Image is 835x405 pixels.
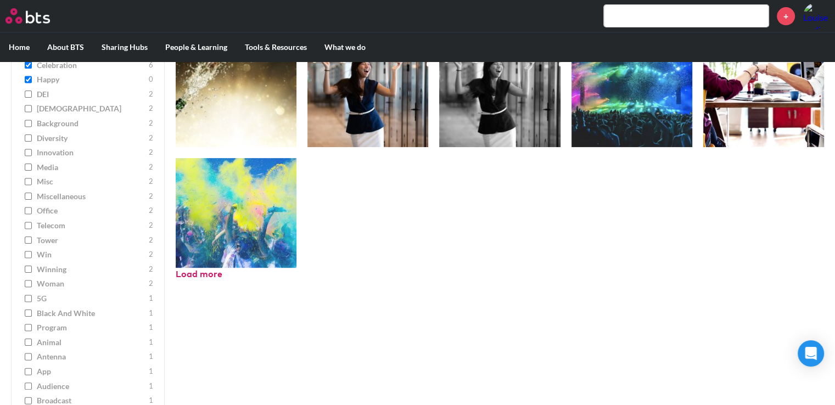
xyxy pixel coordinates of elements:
input: [DEMOGRAPHIC_DATA] 2 [25,105,32,113]
input: media 2 [25,164,32,171]
span: happy [37,74,146,85]
span: 1 [149,337,153,348]
input: antenna 1 [25,353,32,361]
input: miscellaneous 2 [25,193,32,200]
input: office 2 [25,207,32,215]
input: winning 2 [25,266,32,273]
label: What we do [316,33,374,61]
span: 1 [149,381,153,392]
span: 1 [149,308,153,319]
input: woman 2 [25,280,32,288]
span: diversity [37,133,146,144]
input: broadcast 1 [25,397,32,404]
span: 2 [149,162,153,173]
input: diversity 2 [25,134,32,142]
input: Black and White 1 [25,310,32,317]
span: 1 [149,322,153,333]
input: happy 0 [25,76,32,83]
input: DEI 2 [25,91,32,98]
a: Go home [5,8,70,24]
span: telecom [37,220,146,231]
span: 2 [149,235,153,246]
img: BTS Logo [5,8,50,24]
span: Black and White [37,308,146,319]
input: innovation 2 [25,149,32,156]
input: win 2 [25,251,32,258]
span: [DEMOGRAPHIC_DATA] [37,103,146,114]
input: telecom 2 [25,222,32,229]
span: misc [37,176,146,187]
span: background [37,118,146,129]
span: 2 [149,133,153,144]
label: Sharing Hubs [93,33,156,61]
input: audience 1 [25,383,32,390]
span: 5G [37,293,146,304]
span: 2 [149,89,153,100]
span: 1 [149,351,153,362]
span: 2 [149,278,153,289]
span: tower [37,235,146,246]
input: background 2 [25,120,32,127]
span: winning [37,264,146,275]
button: Load more [176,268,222,280]
span: 2 [149,249,153,260]
label: People & Learning [156,33,236,61]
span: media [37,162,146,173]
input: misc 2 [25,178,32,185]
span: 2 [149,103,153,114]
a: + [777,7,795,25]
span: Program [37,322,146,333]
span: woman [37,278,146,289]
span: 2 [149,264,153,275]
span: 1 [149,366,153,377]
span: 1 [149,293,153,304]
div: Open Intercom Messenger [798,340,824,367]
span: 2 [149,220,153,231]
span: 2 [149,205,153,216]
input: animal 1 [25,339,32,346]
span: innovation [37,147,146,158]
span: animal [37,337,146,348]
span: 2 [149,176,153,187]
span: win [37,249,146,260]
span: 2 [149,191,153,202]
span: 0 [149,74,153,85]
span: app [37,366,146,377]
input: tower 2 [25,237,32,244]
input: 5G 1 [25,295,32,302]
span: miscellaneous [37,191,146,202]
span: 2 [149,118,153,129]
a: Profile [803,3,830,29]
span: celebration [37,60,146,71]
img: Louise Berlin [803,3,830,29]
label: Tools & Resources [236,33,316,61]
input: Program 1 [25,324,32,331]
span: office [37,205,146,216]
input: app 1 [25,368,32,375]
span: 2 [149,147,153,158]
label: About BTS [38,33,93,61]
span: DEI [37,89,146,100]
input: celebration 6 [25,61,32,69]
span: 6 [149,60,153,71]
span: antenna [37,351,146,362]
span: audience [37,381,146,392]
